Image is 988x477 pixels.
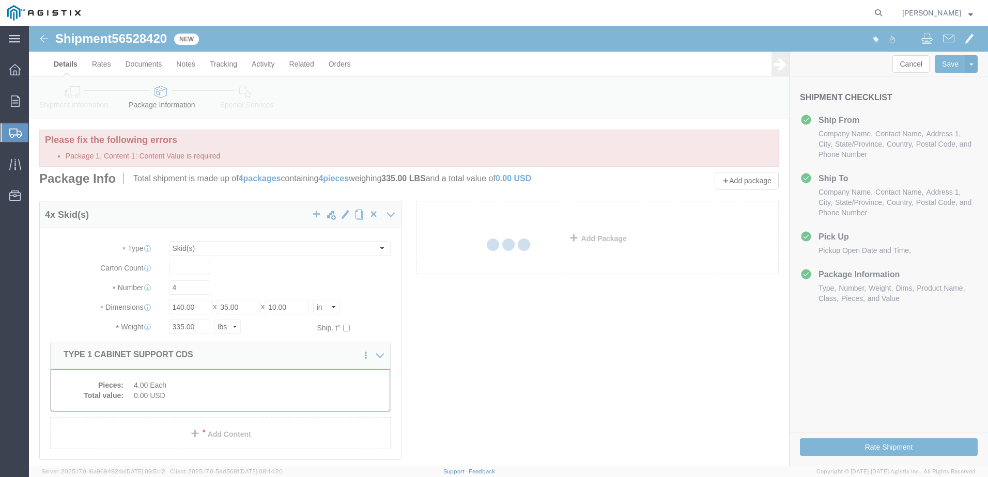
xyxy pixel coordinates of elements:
a: Support [443,468,469,474]
span: [DATE] 08:44:20 [239,468,283,474]
span: Copyright © [DATE]-[DATE] Agistix Inc., All Rights Reserved [816,467,976,476]
img: logo [7,5,81,21]
span: Client: 2025.17.0-5dd568f [170,468,283,474]
span: Fidel Iniguez [902,7,961,19]
a: Feedback [469,468,495,474]
button: [PERSON_NAME] [902,7,974,19]
span: [DATE] 09:51:12 [125,468,165,474]
span: Server: 2025.17.0-16a969492de [41,468,165,474]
